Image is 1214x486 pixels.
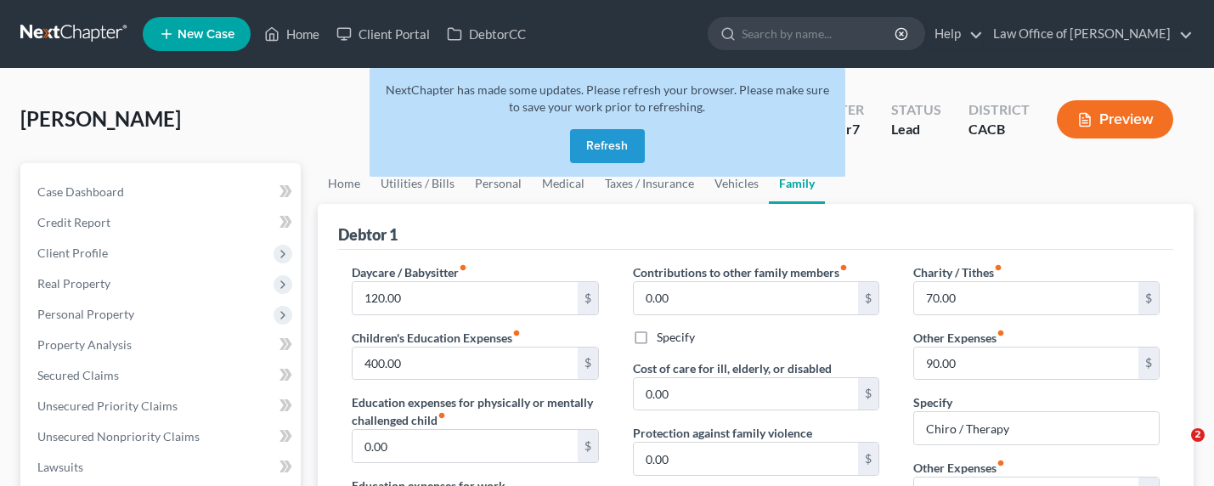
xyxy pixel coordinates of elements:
span: Secured Claims [37,368,119,382]
a: DebtorCC [438,19,534,49]
div: $ [858,378,878,410]
div: $ [858,282,878,314]
span: NextChapter has made some updates. Please refresh your browser. Please make sure to save your wor... [386,82,829,114]
label: Daycare / Babysitter [352,263,467,281]
span: Unsecured Priority Claims [37,398,178,413]
i: fiber_manual_record [438,411,446,420]
label: Specify [657,329,695,346]
i: fiber_manual_record [997,459,1005,467]
div: District [968,100,1030,120]
span: Property Analysis [37,337,132,352]
button: Preview [1057,100,1173,138]
a: Credit Report [24,207,301,238]
input: -- [634,378,858,410]
span: Client Profile [37,246,108,260]
div: $ [1138,348,1159,380]
label: Cost of care for ill, elderly, or disabled [633,359,832,377]
i: fiber_manual_record [512,329,521,337]
input: -- [353,430,577,462]
label: Contributions to other family members [633,263,848,281]
span: 7 [852,121,860,137]
input: -- [353,282,577,314]
div: $ [578,348,598,380]
input: -- [914,282,1138,314]
a: Property Analysis [24,330,301,360]
input: -- [634,443,858,475]
span: Personal Property [37,307,134,321]
div: $ [578,430,598,462]
i: fiber_manual_record [997,329,1005,337]
span: New Case [178,28,234,41]
span: Lawsuits [37,460,83,474]
a: Case Dashboard [24,177,301,207]
a: Home [256,19,328,49]
input: Search by name... [742,18,897,49]
div: $ [858,443,878,475]
label: Other Expenses [913,459,1005,477]
a: Unsecured Priority Claims [24,391,301,421]
i: fiber_manual_record [459,263,467,272]
a: Unsecured Nonpriority Claims [24,421,301,452]
div: Status [891,100,941,120]
label: Education expenses for physically or mentally challenged child [352,393,598,429]
label: Protection against family violence [633,424,812,442]
a: Home [318,163,370,204]
i: fiber_manual_record [839,263,848,272]
span: Case Dashboard [37,184,124,199]
div: $ [578,282,598,314]
a: Client Portal [328,19,438,49]
div: $ [1138,282,1159,314]
input: -- [353,348,577,380]
a: Lawsuits [24,452,301,483]
span: Credit Report [37,215,110,229]
div: Lead [891,120,941,139]
span: Unsecured Nonpriority Claims [37,429,200,444]
label: Charity / Tithes [913,263,1002,281]
i: fiber_manual_record [994,263,1002,272]
label: Children's Education Expenses [352,329,521,347]
a: Help [926,19,983,49]
div: Debtor 1 [338,224,398,245]
span: [PERSON_NAME] [20,106,181,131]
iframe: Intercom live chat [1156,428,1197,469]
input: Specify... [914,412,1159,444]
input: -- [914,348,1138,380]
a: Law Office of [PERSON_NAME] [985,19,1193,49]
div: CACB [968,120,1030,139]
label: Other Expenses [913,329,1005,347]
button: Refresh [570,129,645,163]
a: Secured Claims [24,360,301,391]
input: -- [634,282,858,314]
label: Specify [913,393,952,411]
span: 2 [1191,428,1205,442]
span: Real Property [37,276,110,291]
